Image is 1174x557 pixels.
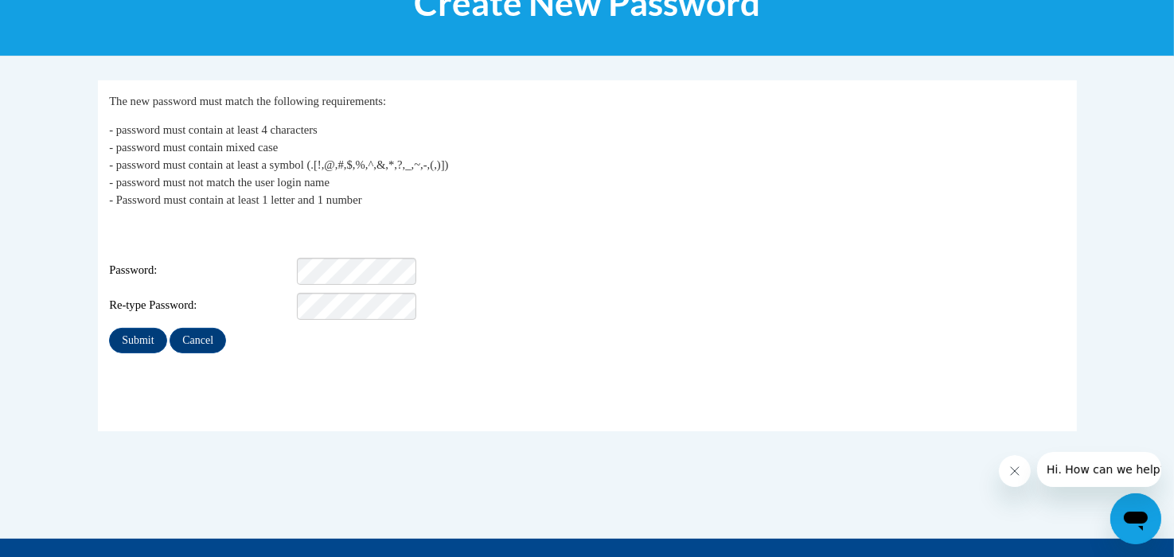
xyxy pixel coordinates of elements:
input: Cancel [170,328,226,353]
input: Submit [109,328,166,353]
span: - password must contain at least 4 characters - password must contain mixed case - password must ... [109,123,448,206]
iframe: Close message [999,455,1031,487]
span: The new password must match the following requirements: [109,95,386,107]
iframe: Button to launch messaging window [1110,493,1161,544]
span: Password: [109,262,294,279]
span: Re-type Password: [109,297,294,314]
span: Hi. How can we help? [10,11,129,24]
iframe: Message from company [1037,452,1161,487]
